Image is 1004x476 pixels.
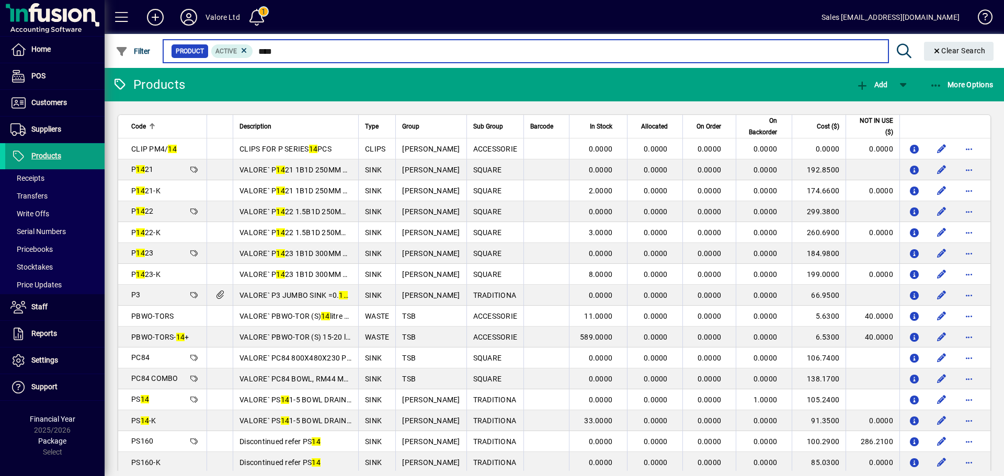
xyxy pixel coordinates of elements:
td: 40.0000 [846,327,899,347]
span: 0.0000 [754,333,778,341]
span: 0.0000 [754,145,778,153]
span: Home [31,45,51,53]
span: SQUARE [473,375,502,383]
span: WASTE [365,333,389,341]
span: SINK [365,270,382,278]
span: TSB [402,312,416,320]
span: 0.0000 [754,416,778,425]
span: 0.0000 [698,291,722,299]
button: Edit [933,391,950,408]
span: ACCESSORIE [473,145,518,153]
span: 0.0000 [644,270,668,278]
span: 0.0000 [698,228,722,237]
span: SINK [365,416,382,425]
span: [PERSON_NAME] [402,458,460,467]
button: More options [961,391,977,408]
span: TRADITIONA [473,416,517,425]
em: 14 [136,207,145,215]
a: Receipts [5,169,105,187]
em: 14 [136,187,145,195]
span: Staff [31,303,48,311]
span: 0.0000 [644,396,668,404]
span: 0.0000 [644,375,668,383]
span: PS160-K [131,458,161,467]
span: Suppliers [31,125,61,133]
a: Suppliers [5,117,105,143]
span: SINK [365,354,382,362]
span: 0.0000 [698,437,722,446]
span: TRADITIONA [473,396,517,404]
button: Edit [933,433,950,450]
span: Add [856,80,887,89]
button: Edit [933,370,950,387]
span: NOT IN USE ($) [852,115,893,138]
td: 0.0000 [792,138,846,159]
span: 0.0000 [698,416,722,425]
td: 40.0000 [846,306,899,327]
button: More options [961,203,977,220]
span: 0.0000 [698,270,722,278]
span: 0.0000 [698,396,722,404]
span: TRADITIONA [473,291,517,299]
span: PBWO-TORS- + [131,333,189,341]
span: [PERSON_NAME] [402,166,460,174]
td: 286.2100 [846,431,899,452]
div: On Order [689,121,731,132]
span: Serial Numbers [10,227,66,236]
span: [PERSON_NAME] [402,145,460,153]
em: 14 [339,291,348,299]
span: [PERSON_NAME] [402,207,460,216]
span: SINK [365,166,382,174]
td: 5.6300 [792,306,846,327]
td: 0.0000 [846,138,899,159]
button: Profile [172,8,206,27]
a: Stocktakes [5,258,105,276]
button: Filter [113,42,153,61]
button: Edit [933,412,950,429]
a: Settings [5,347,105,374]
em: 14 [312,458,321,467]
span: TRADITIONA [473,437,517,446]
a: Pricebooks [5,240,105,258]
span: Stocktakes [10,263,53,271]
span: ACCESSORIE [473,333,518,341]
span: 0.0000 [589,354,613,362]
div: Sales [EMAIL_ADDRESS][DOMAIN_NAME] [822,9,960,26]
span: 0.0000 [754,249,778,258]
span: SINK [365,291,382,299]
span: 0.0000 [754,207,778,216]
span: Reports [31,329,57,338]
span: 0.0000 [698,312,722,320]
td: 6.5300 [792,327,846,347]
a: Price Updates [5,276,105,294]
button: Add [139,8,172,27]
div: Group [402,121,460,132]
mat-chip: Activation Status: Active [211,44,253,58]
span: P 22-K [131,228,161,237]
span: CLIPS [365,145,385,153]
span: SQUARE [473,187,502,195]
span: 0.0000 [644,249,668,258]
span: P3 [131,291,141,299]
span: 0.0000 [644,354,668,362]
span: [PERSON_NAME] [402,270,460,278]
em: 14 [309,145,318,153]
span: PC84 [131,353,150,362]
span: 0.0000 [698,354,722,362]
span: VALORE` P 22 1.5B1D 250MM DEEP BOWL 0.19M3 [239,207,418,216]
span: Sub Group [473,121,503,132]
span: SINK [365,437,382,446]
span: 0.0000 [754,375,778,383]
span: [PERSON_NAME] [402,187,460,195]
span: 2.0000 [589,187,613,195]
span: SINK [365,207,382,216]
span: WASTE [365,312,389,320]
span: Code [131,121,146,132]
span: 0.0000 [754,291,778,299]
button: More options [961,224,977,241]
span: 8.0000 [589,270,613,278]
span: SINK [365,228,382,237]
span: Settings [31,356,58,364]
div: On Backorder [743,115,786,138]
td: 85.0300 [792,452,846,473]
